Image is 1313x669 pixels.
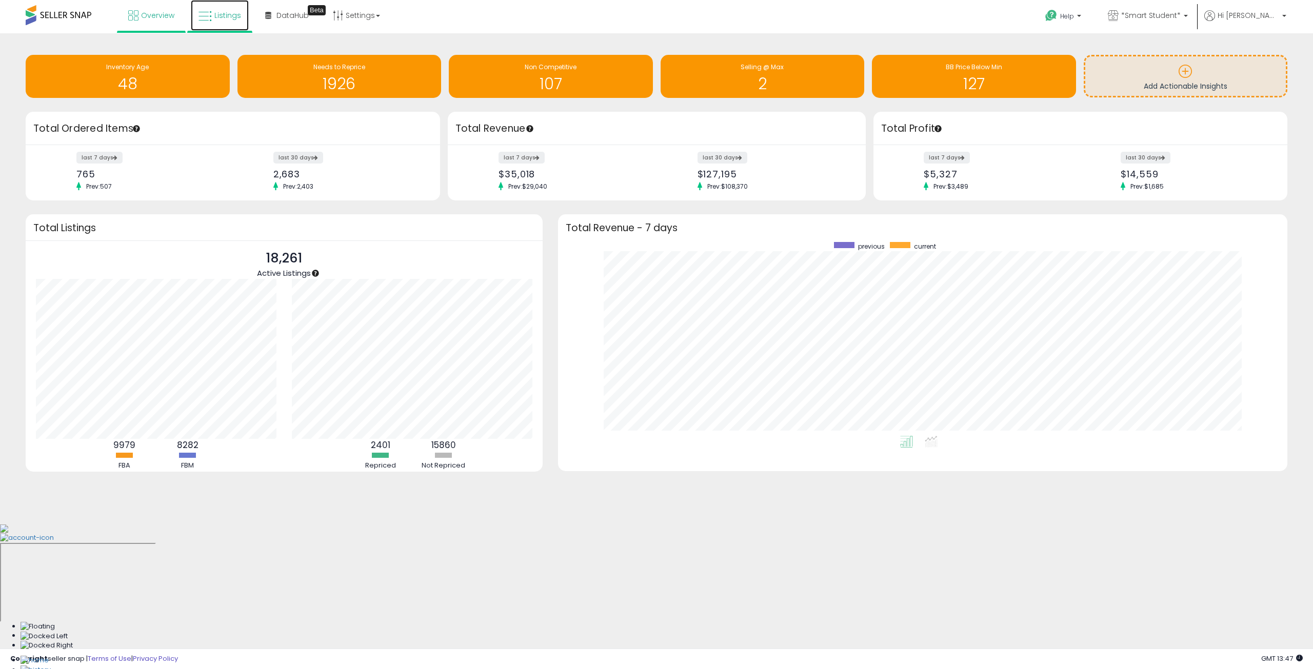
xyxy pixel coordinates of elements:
b: 9979 [113,439,135,451]
span: Prev: $3,489 [928,182,973,191]
label: last 7 days [499,152,545,164]
b: 8282 [177,439,198,451]
span: Help [1060,12,1074,21]
div: $127,195 [698,169,848,179]
div: Repriced [350,461,411,471]
h3: Total Profit [881,121,1280,136]
div: $35,018 [499,169,649,179]
label: last 30 days [273,152,323,164]
span: Selling @ Max [741,63,784,71]
span: Needs to Reprice [313,63,365,71]
label: last 7 days [924,152,970,164]
b: 15860 [431,439,456,451]
a: Selling @ Max 2 [661,55,865,98]
div: FBA [94,461,155,471]
img: Docked Left [21,632,68,641]
label: last 7 days [76,152,123,164]
div: Tooltip anchor [132,124,141,133]
span: Overview [141,10,174,21]
span: Prev: $108,370 [702,182,753,191]
h1: 48 [31,75,225,92]
div: 765 [76,169,225,179]
a: Add Actionable Insights [1085,56,1286,96]
span: Add Actionable Insights [1144,81,1227,91]
h1: 107 [454,75,648,92]
div: Tooltip anchor [311,269,320,278]
a: Inventory Age 48 [26,55,230,98]
b: 2401 [371,439,390,451]
a: Needs to Reprice 1926 [237,55,442,98]
label: last 30 days [1121,152,1170,164]
h1: 2 [666,75,860,92]
h3: Total Revenue [455,121,858,136]
span: Prev: $29,040 [503,182,552,191]
div: FBM [157,461,218,471]
span: Listings [214,10,241,21]
div: $5,327 [924,169,1072,179]
span: current [914,242,936,251]
div: $14,559 [1121,169,1269,179]
h1: 1926 [243,75,436,92]
span: Prev: 2,403 [278,182,319,191]
div: 2,683 [273,169,422,179]
span: Hi [PERSON_NAME] [1218,10,1279,21]
div: Tooltip anchor [308,5,326,15]
a: Hi [PERSON_NAME] [1204,10,1286,33]
a: BB Price Below Min 127 [872,55,1076,98]
span: Prev: $1,685 [1125,182,1169,191]
h1: 127 [877,75,1071,92]
span: DataHub [276,10,309,21]
img: Floating [21,622,55,632]
div: Tooltip anchor [933,124,943,133]
span: Active Listings [257,268,311,278]
h3: Total Revenue - 7 days [566,224,1280,232]
a: Non Competitive 107 [449,55,653,98]
div: Tooltip anchor [525,124,534,133]
img: Home [21,656,49,665]
p: 18,261 [257,249,311,268]
div: Not Repriced [413,461,474,471]
span: previous [858,242,885,251]
span: Non Competitive [525,63,576,71]
a: Help [1037,2,1091,33]
i: Get Help [1045,9,1058,22]
h3: Total Ordered Items [33,121,432,136]
span: Prev: 507 [81,182,117,191]
span: *Smart Student* [1121,10,1181,21]
label: last 30 days [698,152,747,164]
span: BB Price Below Min [946,63,1002,71]
span: Inventory Age [106,63,149,71]
img: Docked Right [21,641,73,651]
h3: Total Listings [33,224,535,232]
